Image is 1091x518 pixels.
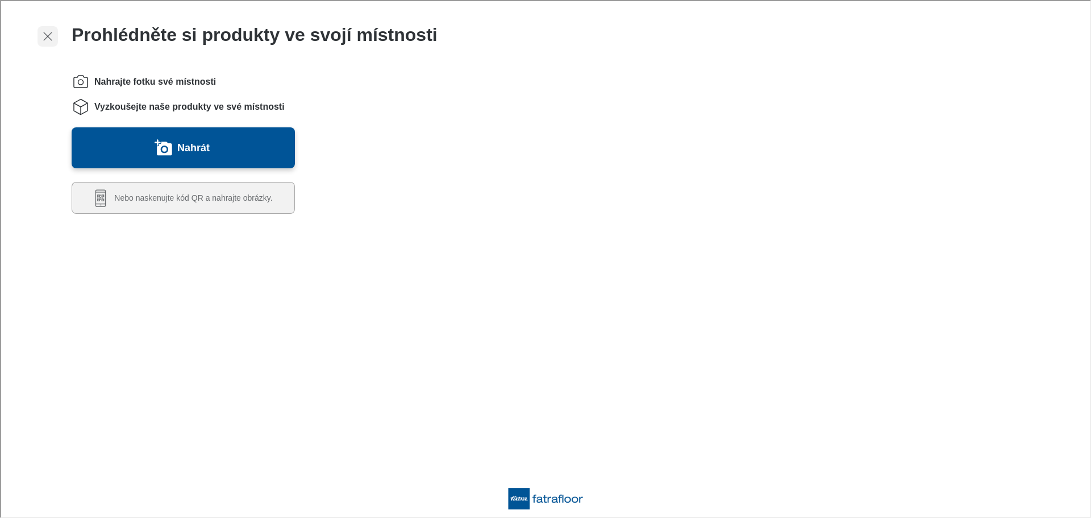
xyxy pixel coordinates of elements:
[70,126,294,167] button: Nahrajte fotku své místnosti
[499,486,590,509] a: Visit fatrafloorcz homepage
[70,72,294,115] ol: Instructions
[70,181,294,213] button: Naskenujte QR kód pro nahrání obrázků
[93,74,215,87] span: Nahrajte fotku své místnosti
[93,100,284,112] span: Vyzkoušejte naše produkty ve své místnosti
[176,138,209,156] label: Nahrát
